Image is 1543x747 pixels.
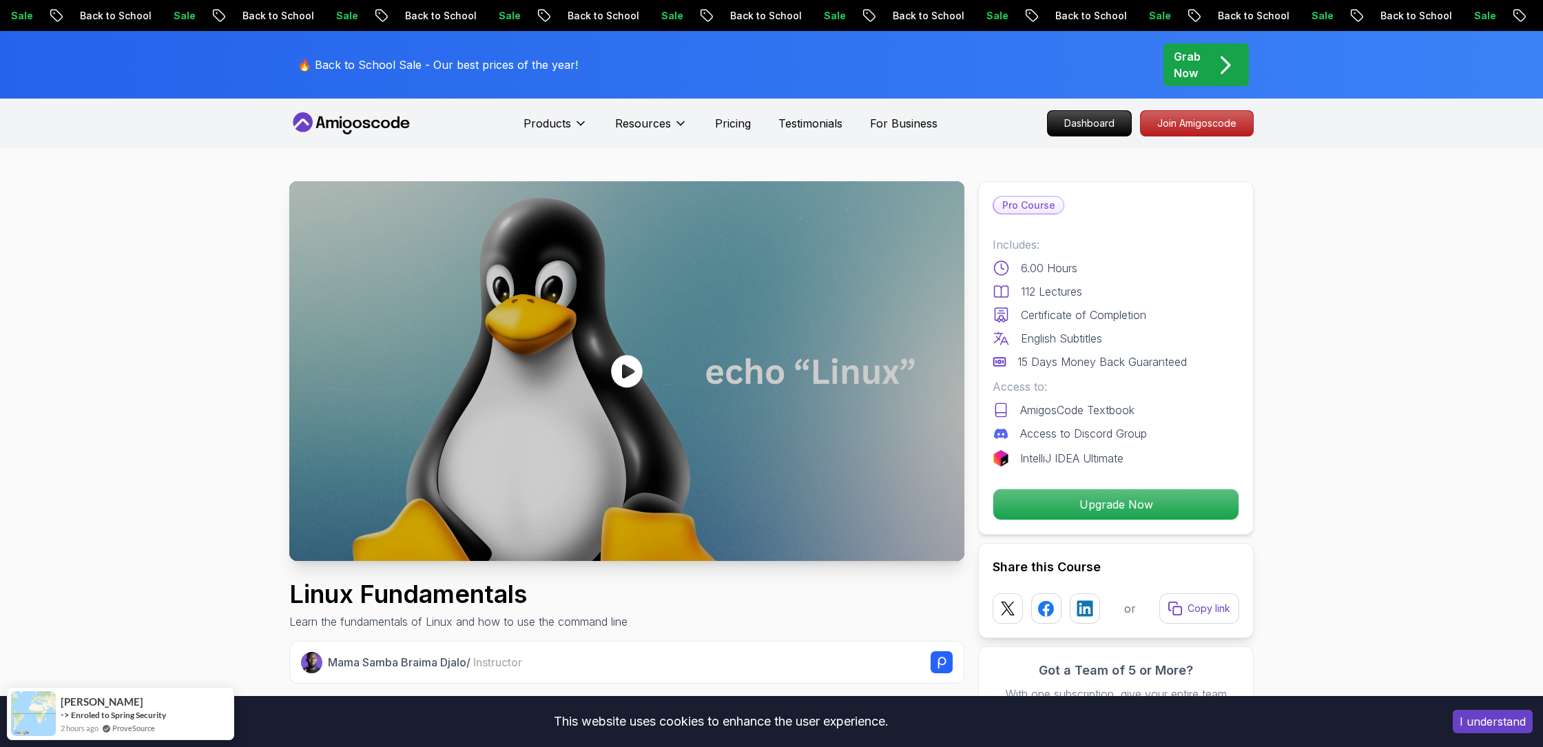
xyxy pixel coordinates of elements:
p: With one subscription, give your entire team access to all courses and features. [993,686,1239,719]
p: English Subtitles [1021,330,1102,347]
button: Resources [615,115,687,143]
p: Back to School [1359,9,1453,23]
p: 112 Lectures [1021,283,1082,300]
a: Enroled to Spring Security [71,709,166,721]
a: Join Amigoscode [1140,110,1254,136]
p: Sale [640,9,684,23]
p: Back to School [709,9,802,23]
p: Back to School [1034,9,1128,23]
a: Dashboard [1047,110,1132,136]
p: Join Amigoscode [1141,111,1253,136]
p: Pro Course [994,197,1064,214]
p: Resources [615,115,671,132]
div: This website uses cookies to enhance the user experience. [10,706,1432,737]
a: ProveSource [112,722,155,734]
button: Accept cookies [1453,710,1533,733]
p: Back to School [546,9,640,23]
p: Certificate of Completion [1021,307,1146,323]
p: 🔥 Back to School Sale - Our best prices of the year! [298,57,578,73]
h1: Linux Fundamentals [289,580,628,608]
img: provesource social proof notification image [11,691,56,736]
p: Back to School [221,9,315,23]
p: AmigosCode Textbook [1020,402,1135,418]
p: Back to School [871,9,965,23]
p: Mama Samba Braima Djalo / [328,654,522,671]
p: Sale [1290,9,1334,23]
p: Learn the fundamentals of Linux and how to use the command line [289,613,628,630]
a: Testimonials [778,115,842,132]
a: For Business [870,115,938,132]
span: 2 hours ago [61,722,99,734]
p: Sale [965,9,1009,23]
p: Back to School [59,9,152,23]
img: jetbrains logo [993,450,1009,467]
p: Sale [477,9,521,23]
p: Back to School [1197,9,1290,23]
span: Instructor [473,655,522,669]
span: [PERSON_NAME] [61,696,143,708]
button: Products [524,115,588,143]
p: Sale [1128,9,1172,23]
p: Includes: [993,236,1239,253]
button: Upgrade Now [993,489,1239,520]
h2: Share this Course [993,557,1239,577]
p: 6.00 Hours [1021,260,1077,276]
p: Sale [315,9,359,23]
h3: Got a Team of 5 or More? [993,661,1239,680]
p: Sale [152,9,196,23]
p: Sale [1453,9,1497,23]
p: IntelliJ IDEA Ultimate [1020,450,1123,467]
p: Access to Discord Group [1020,425,1147,442]
p: Upgrade Now [993,489,1239,520]
p: Copy link [1188,602,1230,615]
p: Grab Now [1174,48,1201,81]
p: Access to: [993,378,1239,395]
p: or [1124,600,1136,617]
a: Pricing [715,115,751,132]
p: Dashboard [1048,111,1131,136]
button: Copy link [1159,593,1239,624]
p: Sale [802,9,847,23]
p: Products [524,115,571,132]
span: -> [61,709,70,720]
p: 15 Days Money Back Guaranteed [1017,354,1187,370]
p: Back to School [384,9,477,23]
img: Nelson Djalo [301,652,322,673]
